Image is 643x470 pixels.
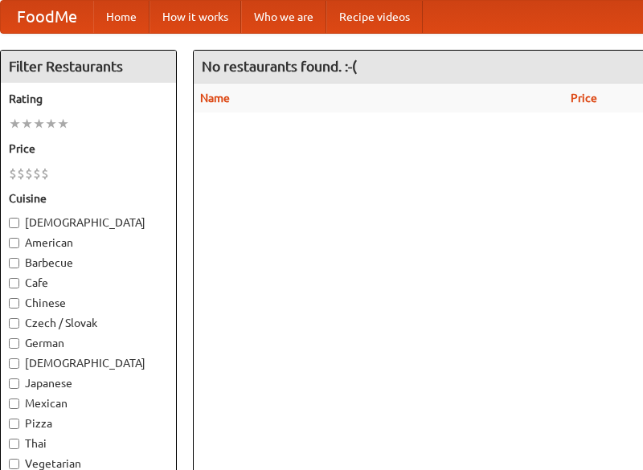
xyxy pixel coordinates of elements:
label: [DEMOGRAPHIC_DATA] [9,355,168,371]
input: Mexican [9,398,19,409]
a: Name [200,92,230,104]
h5: Price [9,141,168,157]
input: Cafe [9,278,19,288]
a: Recipe videos [326,1,423,33]
input: German [9,338,19,349]
li: $ [9,165,17,182]
input: [DEMOGRAPHIC_DATA] [9,358,19,369]
a: FoodMe [1,1,93,33]
input: Chinese [9,298,19,309]
li: ★ [21,115,33,133]
li: ★ [33,115,45,133]
a: Home [93,1,149,33]
ng-pluralize: No restaurants found. :-( [202,59,357,74]
li: ★ [57,115,69,133]
li: $ [33,165,41,182]
label: Czech / Slovak [9,315,168,331]
label: Cafe [9,275,168,291]
input: American [9,238,19,248]
label: American [9,235,168,251]
li: $ [25,165,33,182]
label: Barbecue [9,255,168,271]
input: Vegetarian [9,459,19,469]
li: $ [41,165,49,182]
a: Who we are [241,1,326,33]
h5: Rating [9,91,168,107]
input: Czech / Slovak [9,318,19,329]
h4: Filter Restaurants [1,51,176,83]
input: Thai [9,439,19,449]
label: German [9,335,168,351]
label: Thai [9,435,168,452]
a: Price [571,92,597,104]
label: Japanese [9,375,168,391]
label: Mexican [9,395,168,411]
label: Chinese [9,295,168,311]
input: Barbecue [9,258,19,268]
input: [DEMOGRAPHIC_DATA] [9,218,19,228]
label: [DEMOGRAPHIC_DATA] [9,215,168,231]
h5: Cuisine [9,190,168,206]
input: Japanese [9,378,19,389]
a: How it works [149,1,241,33]
li: ★ [45,115,57,133]
label: Pizza [9,415,168,431]
li: $ [17,165,25,182]
input: Pizza [9,419,19,429]
li: ★ [9,115,21,133]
